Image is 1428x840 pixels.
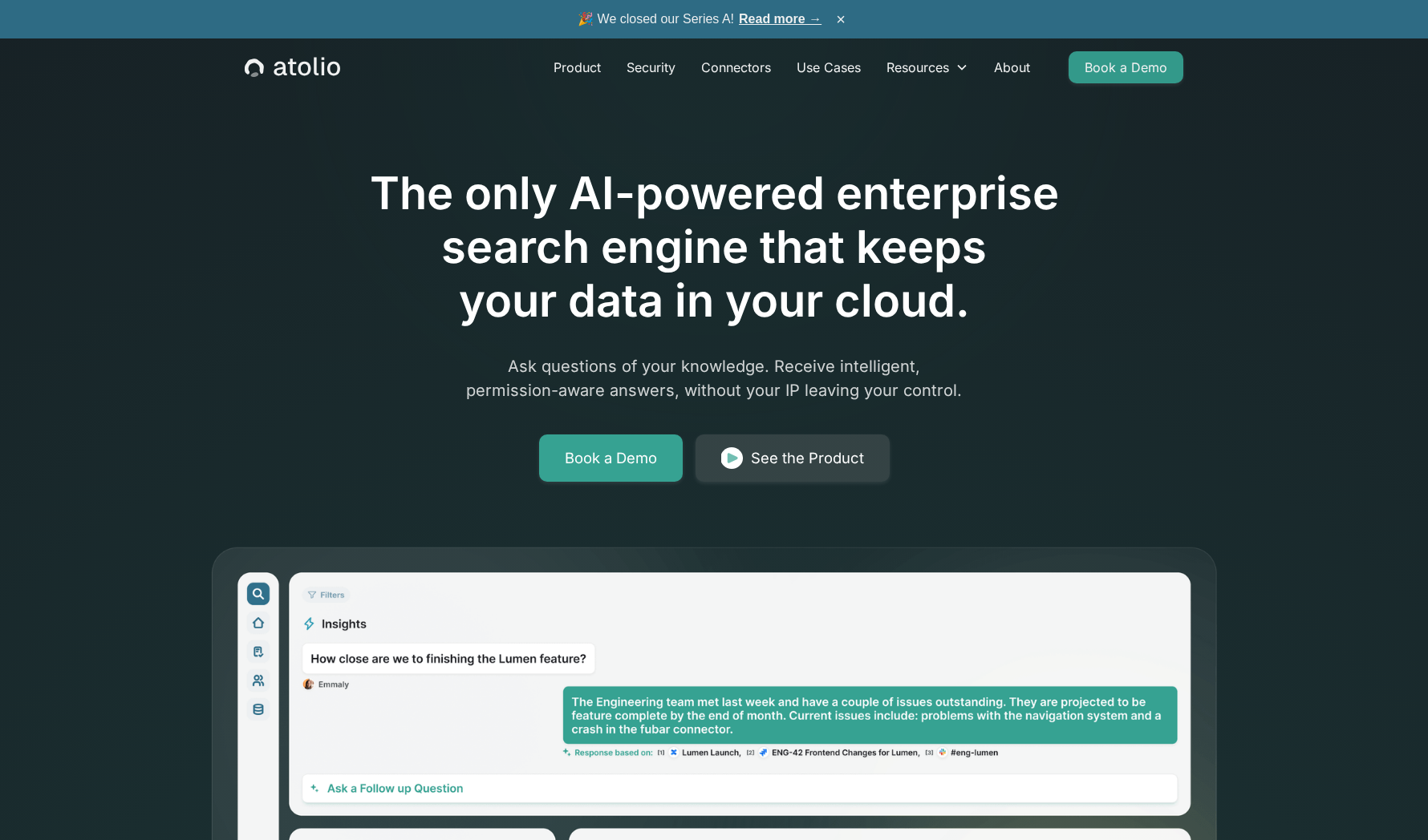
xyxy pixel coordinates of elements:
[784,51,874,83] a: Use Cases
[303,167,1125,329] h1: The only AI-powered enterprise search engine that keeps your data in your cloud.
[539,434,683,483] a: Book a Demo
[245,57,340,78] a: home
[874,51,981,83] div: Resources
[541,51,614,83] a: Product
[688,51,784,83] a: Connectors
[751,447,864,470] div: See the Product
[696,434,890,483] a: See the Product
[739,12,822,26] a: Read more →
[614,51,688,83] a: Security
[578,10,822,29] span: 🎉 We closed our Series A!
[886,58,949,77] div: Resources
[831,10,850,28] button: ×
[1069,51,1183,83] a: Book a Demo
[406,354,1022,402] p: Ask questions of your knowledge. Receive intelligent, permission-aware answers, without your IP l...
[981,51,1043,83] a: About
